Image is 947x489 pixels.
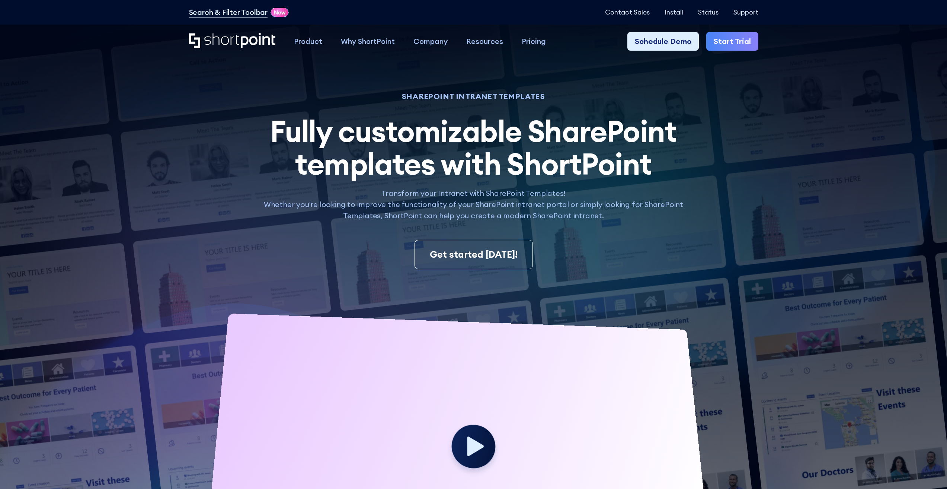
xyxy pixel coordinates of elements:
a: Home [189,33,276,49]
a: Support [733,9,758,16]
a: Status [698,9,719,16]
a: Install [665,9,683,16]
a: Schedule Demo [627,32,699,51]
a: Product [285,32,332,51]
a: Get started [DATE]! [415,240,533,270]
a: Contact Sales [605,9,650,16]
div: Get started [DATE]! [430,248,518,262]
a: Why ShortPoint [332,32,404,51]
a: Resources [457,32,512,51]
a: Pricing [512,32,555,51]
div: Why ShortPoint [341,36,395,47]
h1: SHAREPOINT INTRANET TEMPLATES [256,93,691,100]
div: Product [294,36,322,47]
a: Company [404,32,457,51]
div: Pricing [522,36,546,47]
span: Fully customizable SharePoint templates with ShortPoint [270,112,677,182]
p: Transform your Intranet with SharePoint Templates! Whether you're looking to improve the function... [256,188,691,221]
iframe: Chat Widget [910,453,947,489]
div: Company [413,36,448,47]
a: Search & Filter Toolbar [189,7,268,18]
a: Start Trial [706,32,758,51]
div: Resources [466,36,503,47]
